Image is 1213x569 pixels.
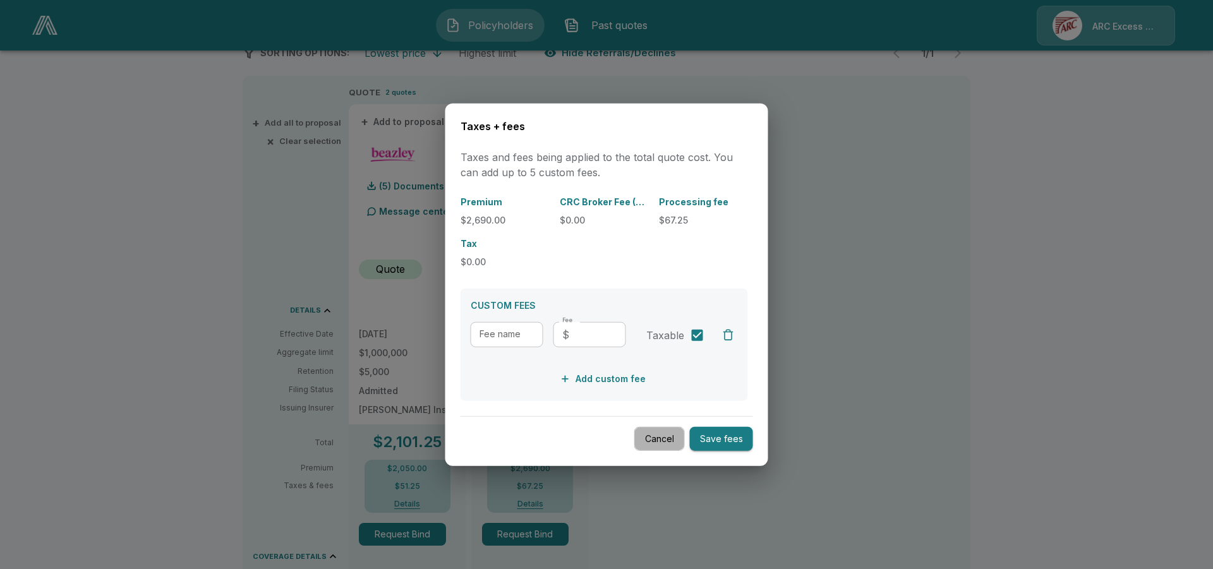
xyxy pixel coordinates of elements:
[634,426,685,451] button: Cancel
[562,327,569,342] p: $
[659,213,748,227] p: $67.25
[562,316,573,325] label: Fee
[560,195,649,208] p: CRC Broker Fee (Admitted)
[659,195,748,208] p: Processing fee
[461,237,550,250] p: Tax
[461,150,753,180] p: Taxes and fees being applied to the total quote cost. You can add up to 5 custom fees.
[690,426,753,451] button: Save fees
[461,213,550,227] p: $2,690.00
[471,299,738,312] p: CUSTOM FEES
[461,195,550,208] p: Premium
[646,328,684,343] span: Taxable
[461,255,550,268] p: $0.00
[461,118,753,135] h6: Taxes + fees
[560,213,649,227] p: $0.00
[558,368,651,391] button: Add custom fee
